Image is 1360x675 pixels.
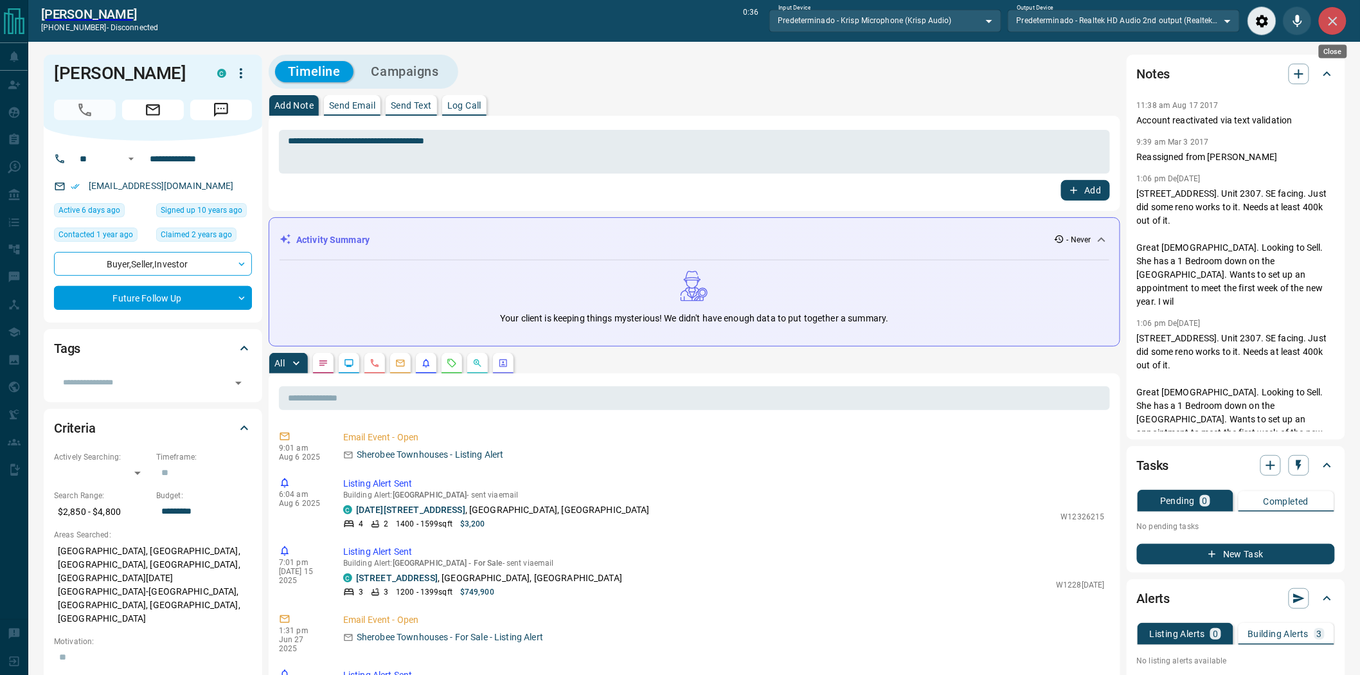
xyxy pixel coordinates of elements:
p: , [GEOGRAPHIC_DATA], [GEOGRAPHIC_DATA] [356,503,650,517]
svg: Requests [447,358,457,368]
p: [STREET_ADDRESS]. Unit 2307. SE facing. Just did some reno works to it. Needs at least 400k out o... [1137,332,1335,453]
p: Listing Alert Sent [343,477,1105,491]
svg: Lead Browsing Activity [344,358,354,368]
div: Mon Sep 25 2023 [54,228,150,246]
p: 6:04 am [279,490,324,499]
p: [STREET_ADDRESS]. Unit 2307. SE facing. Just did some reno works to it. Needs at least 400k out o... [1137,187,1335,309]
div: condos.ca [343,505,352,514]
svg: Listing Alerts [421,358,431,368]
p: Jun 27 2025 [279,635,324,653]
div: Wed Aug 06 2025 [54,203,150,221]
button: Open [229,374,247,392]
h2: [PERSON_NAME] [41,6,158,22]
p: Motivation: [54,636,252,647]
div: Tasks [1137,450,1335,481]
span: Claimed 2 years ago [161,228,232,241]
div: Audio Settings [1248,6,1276,35]
div: Mute [1283,6,1312,35]
label: Input Device [778,4,811,12]
p: 9:39 am Mar 3 2017 [1137,138,1209,147]
p: , [GEOGRAPHIC_DATA], [GEOGRAPHIC_DATA] [356,571,622,585]
p: 1:06 pm De[DATE] [1137,319,1201,328]
p: Building Alerts [1248,629,1309,638]
p: 1200 - 1399 sqft [396,586,452,598]
div: Activity Summary- Never [280,228,1109,252]
h2: Alerts [1137,588,1170,609]
p: [PHONE_NUMBER] - [41,22,158,33]
p: 11:38 am Aug 17 2017 [1137,101,1219,110]
p: Pending [1160,496,1195,505]
span: [GEOGRAPHIC_DATA] - For Sale [393,559,503,568]
svg: Calls [370,358,380,368]
label: Output Device [1017,4,1053,12]
p: Listing Alerts [1150,629,1206,638]
span: Contacted 1 year ago [58,228,133,241]
h2: Tasks [1137,455,1169,476]
div: Fri Dec 12 2014 [156,203,252,221]
p: Search Range: [54,490,150,501]
svg: Emails [395,358,406,368]
p: 3 [359,586,363,598]
p: Budget: [156,490,252,501]
p: Building Alert : - sent via email [343,559,1105,568]
div: Notes [1137,59,1335,89]
div: Buyer , Seller , Investor [54,252,252,276]
p: Activity Summary [296,233,370,247]
div: Close [1319,45,1347,59]
button: Timeline [275,61,353,82]
p: Your client is keeping things mysterious! We didn't have enough data to put together a summary. [500,312,888,325]
p: W12326215 [1061,511,1105,523]
p: 3 [384,586,388,598]
a: [DATE][STREET_ADDRESS] [356,505,465,515]
p: No pending tasks [1137,517,1335,536]
span: Email [122,100,184,120]
p: Send Email [329,101,375,110]
div: Mon Nov 14 2022 [156,228,252,246]
button: Open [123,151,139,166]
div: Predeterminado - Realtek HD Audio 2nd output (Realtek(R) Audio) [1008,10,1240,32]
a: [STREET_ADDRESS] [356,573,438,583]
p: Aug 6 2025 [279,453,324,462]
p: Add Note [274,101,314,110]
p: Listing Alert Sent [343,545,1105,559]
p: 9:01 am [279,444,324,453]
p: 4 [359,518,363,530]
p: Sherobee Townhouses - Listing Alert [357,448,504,462]
p: No listing alerts available [1137,655,1335,667]
p: - Never [1067,234,1091,246]
p: [DATE] 15 2025 [279,567,324,585]
span: Active 6 days ago [58,204,120,217]
button: Campaigns [359,61,452,82]
div: Future Follow Up [54,286,252,310]
p: Reassigned from [PERSON_NAME] [1137,150,1335,164]
p: Actively Searching: [54,451,150,463]
p: 1:06 pm De[DATE] [1137,174,1201,183]
p: 3 [1317,629,1322,638]
p: Send Text [391,101,432,110]
p: Email Event - Open [343,613,1105,627]
p: $749,900 [460,586,494,598]
svg: Opportunities [472,358,483,368]
p: Email Event - Open [343,431,1105,444]
h2: Tags [54,338,80,359]
p: 1:31 pm [279,626,324,635]
div: Close [1318,6,1347,35]
p: $3,200 [460,518,485,530]
p: Account reactivated via text validation [1137,114,1335,127]
p: 0 [1203,496,1208,505]
p: 7:01 pm [279,558,324,567]
p: 2 [384,518,388,530]
div: condos.ca [343,573,352,582]
p: Completed [1264,497,1309,506]
p: Sherobee Townhouses - For Sale - Listing Alert [357,631,543,644]
p: All [274,359,285,368]
svg: Email Verified [71,182,80,191]
div: Alerts [1137,583,1335,614]
span: Message [190,100,252,120]
p: Log Call [447,101,481,110]
p: [GEOGRAPHIC_DATA], [GEOGRAPHIC_DATA], [GEOGRAPHIC_DATA], [GEOGRAPHIC_DATA], [GEOGRAPHIC_DATA][DAT... [54,541,252,629]
p: $2,850 - $4,800 [54,501,150,523]
p: Building Alert : - sent via email [343,491,1105,500]
p: Timeframe: [156,451,252,463]
h1: [PERSON_NAME] [54,63,198,84]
